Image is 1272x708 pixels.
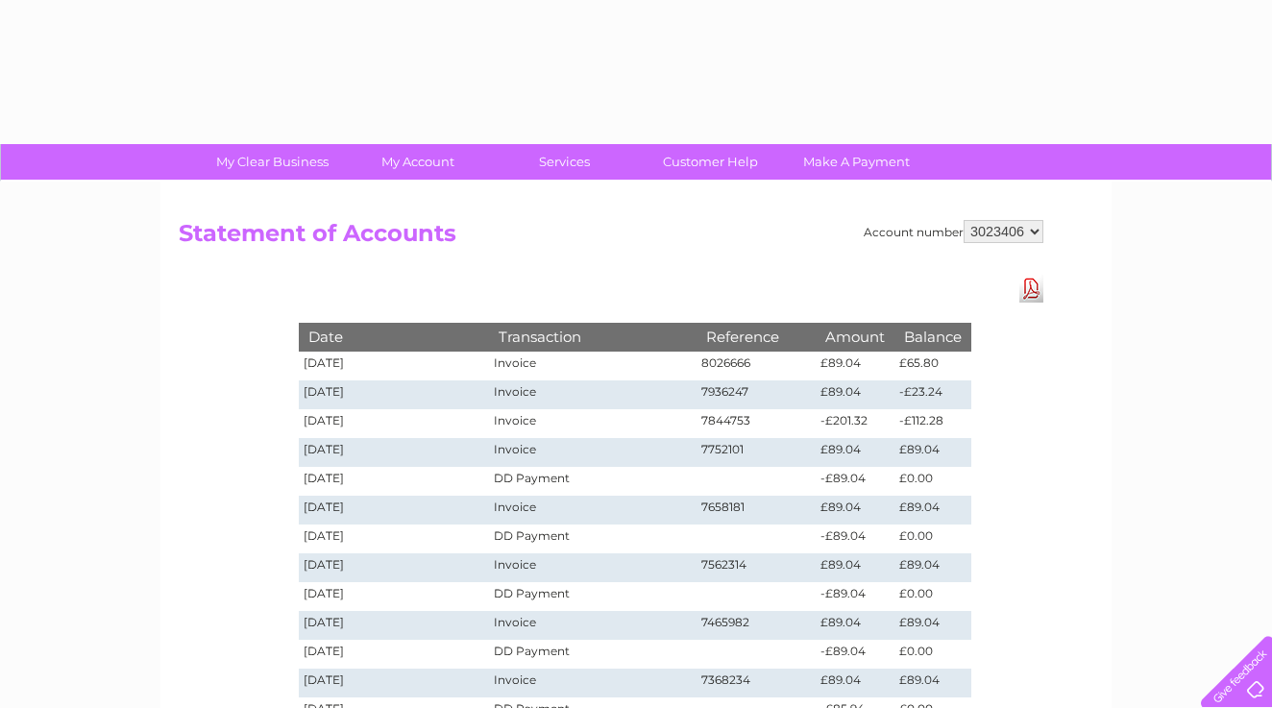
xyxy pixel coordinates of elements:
td: Invoice [489,438,697,467]
td: [DATE] [299,525,489,553]
td: Invoice [489,380,697,409]
th: Reference [697,323,816,351]
td: Invoice [489,409,697,438]
td: £0.00 [894,525,971,553]
td: Invoice [489,553,697,582]
td: [DATE] [299,438,489,467]
th: Amount [816,323,894,351]
td: £89.04 [816,352,894,380]
td: [DATE] [299,582,489,611]
td: 7368234 [697,669,816,697]
td: £0.00 [894,640,971,669]
th: Date [299,323,489,351]
td: £89.04 [816,553,894,582]
td: 7465982 [697,611,816,640]
td: £89.04 [894,669,971,697]
td: 7936247 [697,380,816,409]
td: Invoice [489,669,697,697]
td: [DATE] [299,352,489,380]
td: [DATE] [299,467,489,496]
td: [DATE] [299,553,489,582]
td: £89.04 [816,496,894,525]
td: -£201.32 [816,409,894,438]
td: -£89.04 [816,525,894,553]
td: 7658181 [697,496,816,525]
td: Invoice [489,496,697,525]
td: [DATE] [299,640,489,669]
td: 7844753 [697,409,816,438]
td: [DATE] [299,409,489,438]
td: £89.04 [894,611,971,640]
td: [DATE] [299,496,489,525]
a: My Clear Business [193,144,352,180]
td: -£112.28 [894,409,971,438]
td: £65.80 [894,352,971,380]
td: £89.04 [816,669,894,697]
td: Invoice [489,352,697,380]
td: -£23.24 [894,380,971,409]
td: -£89.04 [816,640,894,669]
td: 7562314 [697,553,816,582]
td: £0.00 [894,467,971,496]
td: £89.04 [894,496,971,525]
td: £89.04 [816,438,894,467]
a: My Account [339,144,498,180]
td: DD Payment [489,467,697,496]
td: £89.04 [816,380,894,409]
div: Account number [864,220,1043,243]
td: £89.04 [894,438,971,467]
td: [DATE] [299,611,489,640]
a: Customer Help [631,144,790,180]
td: DD Payment [489,525,697,553]
td: £89.04 [894,553,971,582]
a: Services [485,144,644,180]
td: DD Payment [489,640,697,669]
td: DD Payment [489,582,697,611]
td: 8026666 [697,352,816,380]
td: Invoice [489,611,697,640]
td: [DATE] [299,669,489,697]
td: -£89.04 [816,582,894,611]
th: Balance [894,323,971,351]
h2: Statement of Accounts [179,220,1043,256]
td: £0.00 [894,582,971,611]
td: [DATE] [299,380,489,409]
td: £89.04 [816,611,894,640]
td: -£89.04 [816,467,894,496]
a: Make A Payment [777,144,936,180]
a: Download Pdf [1019,275,1043,303]
td: 7752101 [697,438,816,467]
th: Transaction [489,323,697,351]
